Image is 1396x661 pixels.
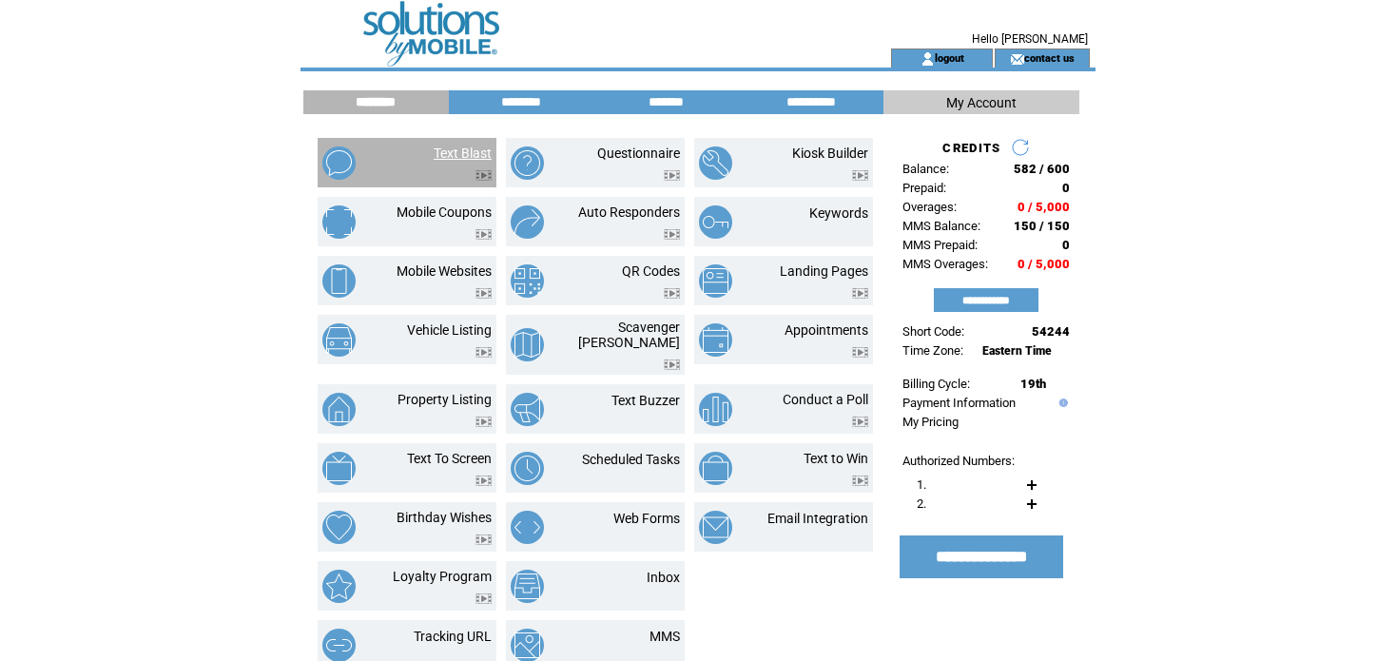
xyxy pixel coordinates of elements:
a: Mobile Websites [397,263,492,279]
span: Prepaid: [902,181,946,195]
img: text-buzzer.png [511,393,544,426]
img: video.png [475,593,492,604]
img: qr-codes.png [511,264,544,298]
a: Tracking URL [414,629,492,644]
img: property-listing.png [322,393,356,426]
a: Text to Win [804,451,868,466]
a: Vehicle Listing [407,322,492,338]
a: Mobile Coupons [397,204,492,220]
img: text-blast.png [322,146,356,180]
span: Eastern Time [982,344,1052,358]
img: video.png [664,170,680,181]
img: conduct-a-poll.png [699,393,732,426]
span: Hello [PERSON_NAME] [972,32,1088,46]
img: video.png [475,417,492,427]
img: birthday-wishes.png [322,511,356,544]
img: video.png [475,347,492,358]
span: Billing Cycle: [902,377,970,391]
img: video.png [475,476,492,486]
img: scavenger-hunt.png [511,328,544,361]
a: contact us [1024,51,1075,64]
span: Balance: [902,162,949,176]
img: text-to-win.png [699,452,732,485]
a: Conduct a Poll [783,392,868,407]
span: 150 / 150 [1014,219,1070,233]
a: Auto Responders [578,204,680,220]
img: mobile-websites.png [322,264,356,298]
a: Text Buzzer [611,393,680,408]
img: video.png [664,229,680,240]
span: MMS Overages: [902,257,988,271]
span: 0 / 5,000 [1018,257,1070,271]
span: MMS Balance: [902,219,980,233]
span: 0 [1062,238,1070,252]
img: account_icon.gif [921,51,935,67]
a: MMS [650,629,680,644]
img: questionnaire.png [511,146,544,180]
span: Time Zone: [902,343,963,358]
img: landing-pages.png [699,264,732,298]
img: scheduled-tasks.png [511,452,544,485]
a: logout [935,51,964,64]
a: Inbox [647,570,680,585]
a: Scheduled Tasks [582,452,680,467]
span: MMS Prepaid: [902,238,978,252]
a: Birthday Wishes [397,510,492,525]
span: 54244 [1032,324,1070,339]
a: Text To Screen [407,451,492,466]
span: Overages: [902,200,957,214]
a: My Pricing [902,415,959,429]
img: appointments.png [699,323,732,357]
a: Questionnaire [597,146,680,161]
img: video.png [475,170,492,181]
span: Short Code: [902,324,964,339]
img: auto-responders.png [511,205,544,239]
span: 0 [1062,181,1070,195]
img: loyalty-program.png [322,570,356,603]
img: web-forms.png [511,511,544,544]
img: video.png [475,288,492,299]
img: video.png [852,417,868,427]
img: video.png [475,229,492,240]
a: Text Blast [434,146,492,161]
a: Property Listing [397,392,492,407]
a: Web Forms [613,511,680,526]
span: 0 / 5,000 [1018,200,1070,214]
a: Keywords [809,205,868,221]
span: 2. [917,496,926,511]
img: inbox.png [511,570,544,603]
span: 582 / 600 [1014,162,1070,176]
a: QR Codes [622,263,680,279]
img: kiosk-builder.png [699,146,732,180]
img: help.gif [1055,399,1068,407]
a: Loyalty Program [393,569,492,584]
span: My Account [946,95,1017,110]
img: video.png [852,347,868,358]
a: Kiosk Builder [792,146,868,161]
span: CREDITS [942,141,1000,155]
img: video.png [852,288,868,299]
a: Email Integration [767,511,868,526]
span: 19th [1020,377,1046,391]
img: video.png [475,535,492,545]
img: video.png [852,476,868,486]
img: text-to-screen.png [322,452,356,485]
a: Landing Pages [780,263,868,279]
img: video.png [664,360,680,370]
img: video.png [664,288,680,299]
img: mobile-coupons.png [322,205,356,239]
a: Scavenger [PERSON_NAME] [578,320,680,350]
img: email-integration.png [699,511,732,544]
a: Payment Information [902,396,1016,410]
img: contact_us_icon.gif [1010,51,1024,67]
a: Appointments [785,322,868,338]
img: video.png [852,170,868,181]
img: keywords.png [699,205,732,239]
img: vehicle-listing.png [322,323,356,357]
span: 1. [917,477,926,492]
span: Authorized Numbers: [902,454,1015,468]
